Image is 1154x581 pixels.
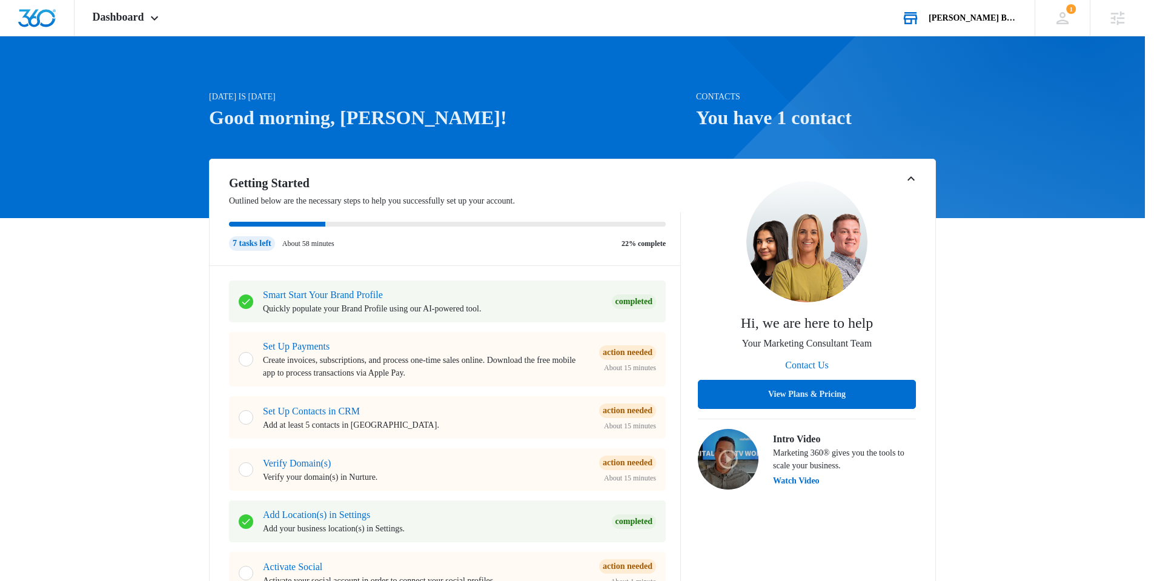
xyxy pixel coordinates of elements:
img: Intro Video [698,429,758,490]
p: Add your business location(s) in Settings. [263,522,602,535]
h3: Intro Video [773,432,916,447]
div: Action Needed [599,559,656,574]
a: Activate Social [263,562,322,572]
p: Add at least 5 contacts in [GEOGRAPHIC_DATA]. [263,419,589,431]
p: Verify your domain(s) in Nurture. [263,471,589,483]
div: Action Needed [599,345,656,360]
p: Outlined below are the necessary steps to help you successfully set up your account. [229,194,681,207]
h1: Good morning, [PERSON_NAME]! [209,103,689,132]
span: About 15 minutes [604,362,656,373]
a: Smart Start Your Brand Profile [263,290,383,300]
div: Action Needed [599,456,656,470]
p: Marketing 360® gives you the tools to scale your business. [773,447,916,472]
p: Create invoices, subscriptions, and process one-time sales online. Download the free mobile app t... [263,354,589,379]
div: Action Needed [599,403,656,418]
p: Contacts [696,90,936,103]
button: View Plans & Pricing [698,380,916,409]
button: Toggle Collapse [904,171,918,186]
p: 22% complete [622,238,666,249]
p: Quickly populate your Brand Profile using our AI-powered tool. [263,302,602,315]
p: Your Marketing Consultant Team [742,336,872,351]
p: Hi, we are here to help [741,312,874,334]
a: Verify Domain(s) [263,458,331,468]
div: 7 tasks left [229,236,275,251]
button: Contact Us [773,351,841,380]
div: Completed [612,294,656,309]
button: Watch Video [773,477,820,485]
a: Set Up Contacts in CRM [263,406,360,416]
div: Completed [612,514,656,529]
span: 1 [1066,4,1076,14]
span: About 15 minutes [604,473,656,483]
a: Add Location(s) in Settings [263,510,370,520]
div: account name [929,13,1017,23]
a: Set Up Payments [263,341,330,351]
span: About 15 minutes [604,420,656,431]
h1: You have 1 contact [696,103,936,132]
p: About 58 minutes [282,238,334,249]
div: notifications count [1066,4,1076,14]
span: Dashboard [93,11,144,24]
p: [DATE] is [DATE] [209,90,689,103]
h2: Getting Started [229,174,681,192]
